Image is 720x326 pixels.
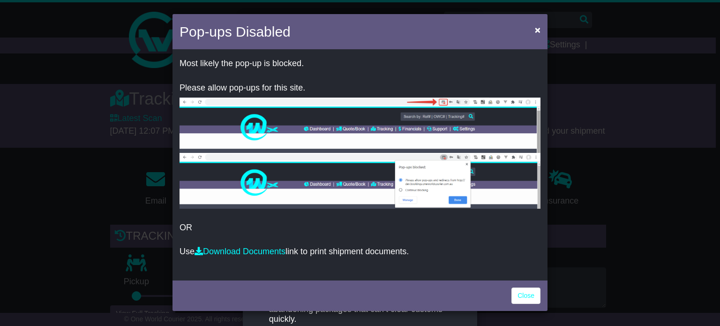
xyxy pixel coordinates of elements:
img: allow-popup-1.png [180,98,540,153]
a: Close [511,288,540,304]
div: OR [172,52,547,278]
p: Use link to print shipment documents. [180,247,540,257]
button: Close [530,20,545,39]
img: allow-popup-2.png [180,153,540,209]
h4: Pop-ups Disabled [180,21,291,42]
span: × [535,24,540,35]
p: Please allow pop-ups for this site. [180,83,540,93]
a: Download Documents [195,247,285,256]
p: Most likely the pop-up is blocked. [180,59,540,69]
